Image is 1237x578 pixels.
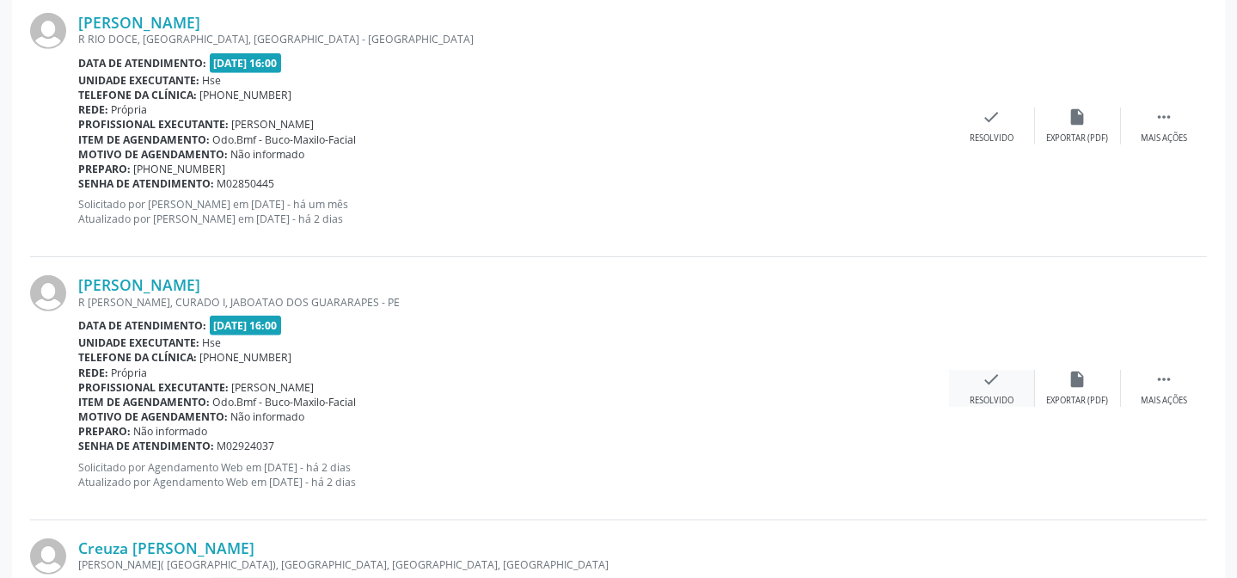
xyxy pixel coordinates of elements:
span: Odo.Bmf - Buco-Maxilo-Facial [213,395,357,409]
i: insert_drive_file [1069,370,1087,389]
i: insert_drive_file [1069,108,1087,126]
span: M02850445 [217,176,275,191]
b: Motivo de agendamento: [78,409,228,424]
span: [PHONE_NUMBER] [200,350,292,365]
b: Telefone da clínica: [78,88,197,102]
b: Unidade executante: [78,73,199,88]
p: Solicitado por Agendamento Web em [DATE] - há 2 dias Atualizado por Agendamento Web em [DATE] - h... [78,460,949,489]
span: [PHONE_NUMBER] [200,88,292,102]
i:  [1154,370,1173,389]
b: Preparo: [78,162,131,176]
span: M02924037 [217,439,275,453]
span: [DATE] 16:00 [210,316,282,335]
b: Motivo de agendamento: [78,147,228,162]
b: Item de agendamento: [78,132,210,147]
div: R [PERSON_NAME], CURADO I, JABOATAO DOS GUARARAPES - PE [78,295,949,310]
span: Hse [203,335,222,350]
span: [PERSON_NAME] [232,380,315,395]
span: [DATE] 16:00 [210,53,282,73]
img: img [30,538,66,575]
b: Rede: [78,366,108,380]
b: Item de agendamento: [78,395,210,409]
i:  [1154,108,1173,126]
span: Própria [112,366,148,380]
div: [PERSON_NAME]( [GEOGRAPHIC_DATA]), [GEOGRAPHIC_DATA], [GEOGRAPHIC_DATA], [GEOGRAPHIC_DATA] [78,557,949,572]
i: check [983,108,1001,126]
a: Creuza [PERSON_NAME] [78,538,254,557]
b: Unidade executante: [78,335,199,350]
b: Telefone da clínica: [78,350,197,365]
div: Exportar (PDF) [1047,132,1109,144]
p: Solicitado por [PERSON_NAME] em [DATE] - há um mês Atualizado por [PERSON_NAME] em [DATE] - há 2 ... [78,197,949,226]
b: Profissional executante: [78,380,229,395]
a: [PERSON_NAME] [78,13,200,32]
span: [PHONE_NUMBER] [134,162,226,176]
span: [PERSON_NAME] [232,117,315,132]
div: R RIO DOCE, [GEOGRAPHIC_DATA], [GEOGRAPHIC_DATA] - [GEOGRAPHIC_DATA] [78,32,949,46]
b: Preparo: [78,424,131,439]
b: Senha de atendimento: [78,176,214,191]
img: img [30,275,66,311]
span: Não informado [134,424,208,439]
span: Própria [112,102,148,117]
b: Data de atendimento: [78,318,206,333]
div: Resolvido [970,395,1013,407]
span: Hse [203,73,222,88]
div: Exportar (PDF) [1047,395,1109,407]
a: [PERSON_NAME] [78,275,200,294]
b: Rede: [78,102,108,117]
span: Não informado [231,409,305,424]
img: img [30,13,66,49]
span: Não informado [231,147,305,162]
span: Odo.Bmf - Buco-Maxilo-Facial [213,132,357,147]
b: Senha de atendimento: [78,439,214,453]
div: Mais ações [1141,395,1187,407]
i: check [983,370,1001,389]
b: Profissional executante: [78,117,229,132]
div: Mais ações [1141,132,1187,144]
b: Data de atendimento: [78,56,206,71]
div: Resolvido [970,132,1013,144]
